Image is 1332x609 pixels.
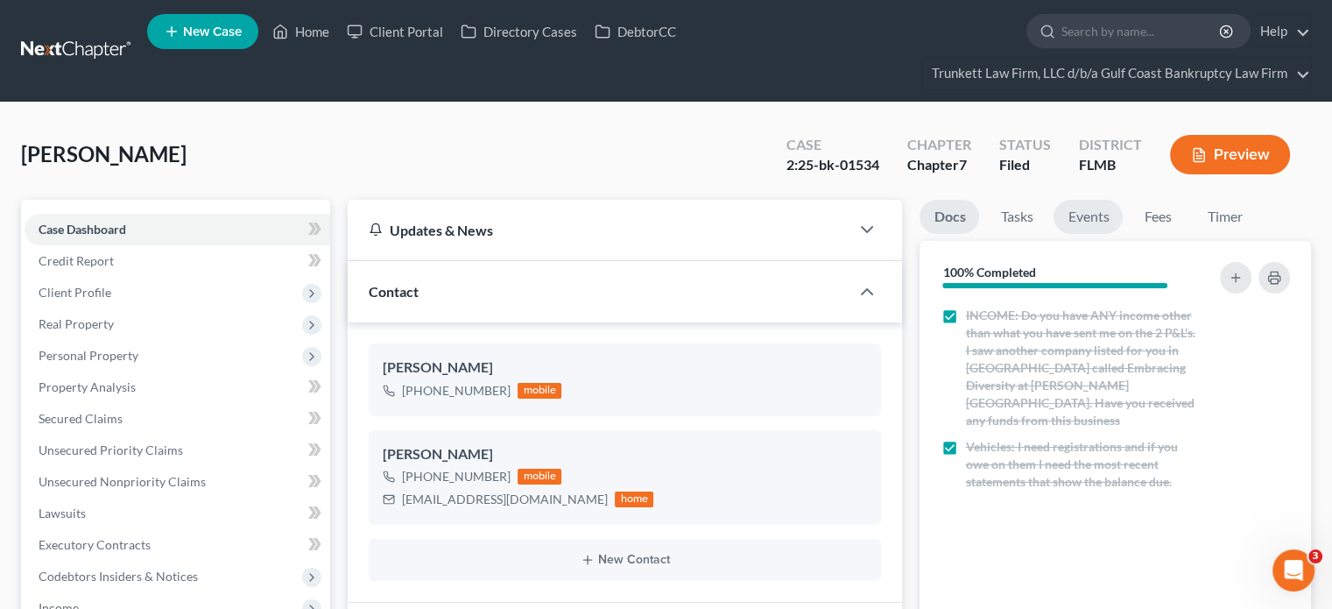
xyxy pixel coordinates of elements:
button: New Contact [383,553,867,567]
a: Secured Claims [25,403,330,435]
span: Unsecured Nonpriority Claims [39,474,206,489]
a: Trunkett Law Firm, LLC d/b/a Gulf Coast Bankruptcy Law Firm [923,58,1310,89]
div: [PERSON_NAME] [383,444,867,465]
div: [PHONE_NUMBER] [402,468,511,485]
a: Directory Cases [452,16,586,47]
span: Credit Report [39,253,114,268]
a: Lawsuits [25,498,330,529]
span: Vehicles: I need registrations and if you owe on them I need the most recent statements that show... [965,438,1198,491]
div: Updates & News [369,221,828,239]
span: [PERSON_NAME] [21,141,187,166]
a: Credit Report [25,245,330,277]
div: Chapter [907,135,971,155]
iframe: Intercom live chat [1272,549,1314,591]
a: Unsecured Nonpriority Claims [25,466,330,498]
a: Help [1251,16,1310,47]
div: FLMB [1079,155,1142,175]
a: Home [264,16,338,47]
span: Unsecured Priority Claims [39,443,183,457]
a: Events [1054,200,1123,234]
span: Executory Contracts [39,537,151,552]
span: New Case [183,25,242,39]
span: 7 [959,156,967,173]
span: Case Dashboard [39,222,126,237]
span: Real Property [39,316,114,331]
a: Docs [920,200,979,234]
strong: 100% Completed [942,265,1035,280]
div: mobile [518,469,561,485]
input: Search by name... [1061,15,1222,47]
div: District [1079,135,1142,155]
button: Preview [1170,135,1290,174]
span: Contact [369,283,419,300]
span: Secured Claims [39,411,123,426]
div: Chapter [907,155,971,175]
a: DebtorCC [586,16,685,47]
span: Lawsuits [39,506,86,520]
span: 3 [1308,549,1322,563]
div: mobile [518,383,561,399]
a: Unsecured Priority Claims [25,435,330,466]
a: Case Dashboard [25,214,330,245]
div: [PERSON_NAME] [383,358,867,379]
div: Filed [999,155,1051,175]
div: Case [786,135,879,155]
span: Client Profile [39,285,111,300]
div: [EMAIL_ADDRESS][DOMAIN_NAME] [402,491,608,508]
span: Personal Property [39,348,138,363]
a: Client Portal [338,16,452,47]
div: [PHONE_NUMBER] [402,382,511,400]
span: INCOME: Do you have ANY income other than what you have sent me on the 2 P&L's. I saw another com... [965,307,1198,429]
div: home [615,492,653,507]
a: Timer [1193,200,1256,234]
a: Tasks [986,200,1047,234]
a: Executory Contracts [25,529,330,561]
span: Codebtors Insiders & Notices [39,569,198,584]
span: Property Analysis [39,379,136,394]
div: 2:25-bk-01534 [786,155,879,175]
div: Status [999,135,1051,155]
a: Fees [1130,200,1186,234]
a: Property Analysis [25,372,330,403]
